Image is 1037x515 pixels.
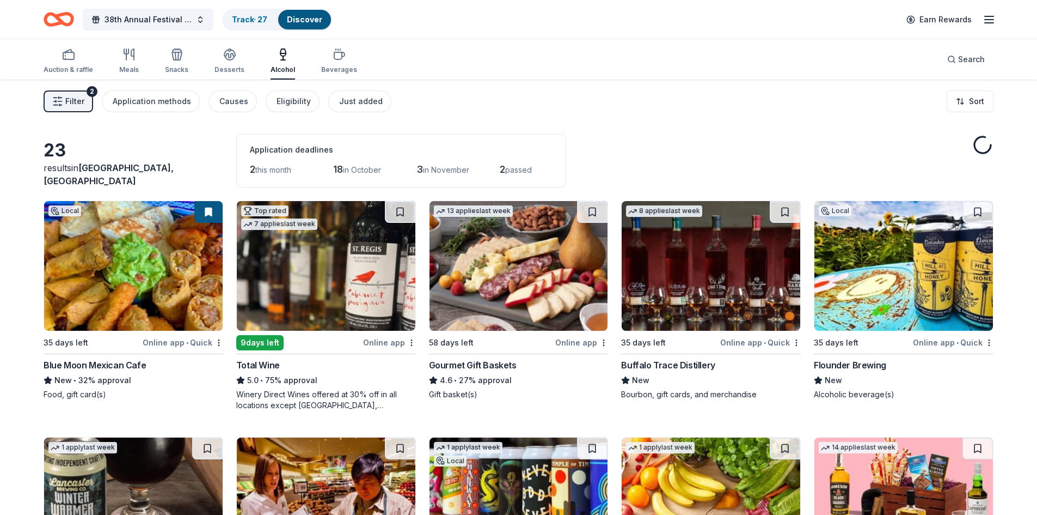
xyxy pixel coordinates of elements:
[44,389,223,400] div: Food, gift card(s)
[236,335,284,350] div: 9 days left
[434,205,513,217] div: 13 applies last week
[321,65,357,74] div: Beverages
[819,442,898,453] div: 14 applies last week
[113,95,191,108] div: Application methods
[814,201,993,331] img: Image for Flounder Brewing
[266,90,320,112] button: Eligibility
[632,374,649,387] span: New
[44,162,174,186] span: [GEOGRAPHIC_DATA], [GEOGRAPHIC_DATA]
[241,219,317,230] div: 7 applies last week
[250,143,553,156] div: Application deadlines
[621,336,666,349] div: 35 days left
[958,53,985,66] span: Search
[555,336,608,349] div: Online app
[429,374,609,387] div: 27% approval
[333,163,343,175] span: 18
[819,205,851,216] div: Local
[236,374,416,387] div: 75% approval
[247,374,259,387] span: 5.0
[947,90,993,112] button: Sort
[621,389,801,400] div: Bourbon, gift cards, and merchandise
[505,165,532,174] span: passed
[44,161,223,187] div: results
[214,44,244,80] button: Desserts
[222,9,332,31] button: Track· 27Discover
[416,163,423,175] span: 3
[48,205,81,216] div: Local
[44,201,223,331] img: Image for Blue Moon Mexican Cafe
[969,95,984,108] span: Sort
[271,44,295,80] button: Alcohol
[48,442,117,453] div: 1 apply last week
[626,442,695,453] div: 1 apply last week
[500,163,505,175] span: 2
[236,359,280,372] div: Total Wine
[44,162,174,186] span: in
[219,95,248,108] div: Causes
[626,205,702,217] div: 8 applies last week
[119,65,139,74] div: Meals
[232,15,267,24] a: Track· 27
[165,65,188,74] div: Snacks
[44,90,93,112] button: Filter2
[65,95,84,108] span: Filter
[825,374,842,387] span: New
[260,376,263,385] span: •
[343,165,381,174] span: in October
[287,15,322,24] a: Discover
[236,389,416,411] div: Winery Direct Wines offered at 30% off in all locations except [GEOGRAPHIC_DATA], [GEOGRAPHIC_DAT...
[720,336,801,349] div: Online app Quick
[440,374,452,387] span: 4.6
[764,338,766,347] span: •
[54,374,72,387] span: New
[621,359,715,372] div: Buffalo Trace Distillery
[83,9,213,31] button: 38th Annual Festival of Trees
[622,201,800,331] img: Image for Buffalo Trace Distillery
[186,338,188,347] span: •
[208,90,257,112] button: Causes
[102,90,200,112] button: Application methods
[429,359,517,372] div: Gourmet Gift Baskets
[73,376,76,385] span: •
[900,10,978,29] a: Earn Rewards
[429,389,609,400] div: Gift basket(s)
[321,44,357,80] button: Beverages
[165,44,188,80] button: Snacks
[814,359,886,372] div: Flounder Brewing
[237,201,415,331] img: Image for Total Wine
[328,90,391,112] button: Just added
[44,374,223,387] div: 32% approval
[143,336,223,349] div: Online app Quick
[956,338,959,347] span: •
[105,13,192,26] span: 38th Annual Festival of Trees
[44,359,146,372] div: Blue Moon Mexican Cafe
[119,44,139,80] button: Meals
[434,442,502,453] div: 1 apply last week
[250,163,255,175] span: 2
[44,65,93,74] div: Auction & raffle
[429,201,608,331] img: Image for Gourmet Gift Baskets
[938,49,993,70] button: Search
[429,201,609,400] a: Image for Gourmet Gift Baskets13 applieslast week58 days leftOnline appGourmet Gift Baskets4.6•27...
[621,201,801,400] a: Image for Buffalo Trace Distillery8 applieslast week35 days leftOnline app•QuickBuffalo Trace Dis...
[87,86,97,97] div: 2
[236,201,416,411] a: Image for Total WineTop rated7 applieslast week9days leftOnline appTotal Wine5.0•75% approvalWine...
[44,140,223,161] div: 23
[339,95,383,108] div: Just added
[423,165,469,174] span: in November
[277,95,311,108] div: Eligibility
[214,65,244,74] div: Desserts
[44,7,74,32] a: Home
[271,65,295,74] div: Alcohol
[814,201,993,400] a: Image for Flounder BrewingLocal35 days leftOnline app•QuickFlounder BrewingNewAlcoholic beverage(s)
[363,336,416,349] div: Online app
[814,336,858,349] div: 35 days left
[241,205,289,216] div: Top rated
[814,389,993,400] div: Alcoholic beverage(s)
[454,376,457,385] span: •
[429,336,474,349] div: 58 days left
[44,44,93,80] button: Auction & raffle
[255,165,291,174] span: this month
[913,336,993,349] div: Online app Quick
[44,336,88,349] div: 35 days left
